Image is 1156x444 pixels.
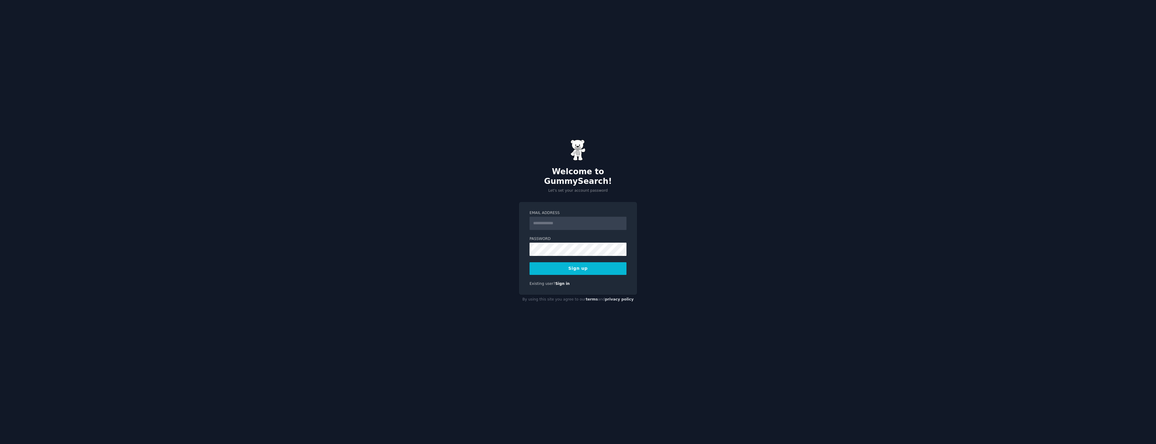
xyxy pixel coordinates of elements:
button: Sign up [530,262,626,275]
a: terms [586,297,598,301]
label: Password [530,236,626,242]
p: Let's set your account password [519,188,637,194]
span: Existing user? [530,282,555,286]
a: Sign in [555,282,570,286]
a: privacy policy [605,297,634,301]
h2: Welcome to GummySearch! [519,167,637,186]
div: By using this site you agree to our and [519,295,637,304]
img: Gummy Bear [570,140,586,161]
label: Email Address [530,210,626,216]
